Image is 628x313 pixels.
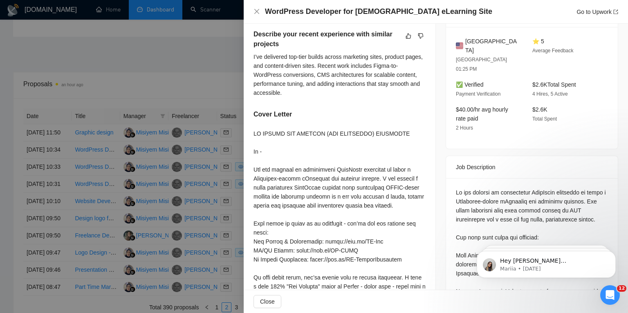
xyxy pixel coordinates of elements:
[613,9,618,14] span: export
[253,52,426,97] div: I’ve delivered top-tier builds across marketing sites, product pages, and content-driven sites. R...
[265,7,492,17] h4: WordPress Developer for [DEMOGRAPHIC_DATA] eLearning Site
[456,81,484,88] span: ✅ Verified
[253,29,400,49] h5: Describe your recent experience with similar projects
[253,295,281,308] button: Close
[253,8,260,15] span: close
[456,91,500,97] span: Payment Verification
[36,31,141,39] p: Message from Mariia, sent 3d ago
[532,38,544,45] span: ⭐ 5
[576,9,618,15] a: Go to Upworkexport
[456,106,508,122] span: $40.00/hr avg hourly rate paid
[253,110,292,119] h5: Cover Letter
[532,48,574,54] span: Average Feedback
[456,57,507,72] span: [GEOGRAPHIC_DATA] 01:25 PM
[532,116,557,122] span: Total Spent
[465,37,519,55] span: [GEOGRAPHIC_DATA]
[416,31,426,41] button: dislike
[532,81,576,88] span: $2.6K Total Spent
[36,24,141,136] span: Hey [PERSON_NAME][EMAIL_ADDRESS][DOMAIN_NAME], Looks like your Upwork agency thogan Agency ran ou...
[418,33,424,39] span: dislike
[600,285,620,305] iframe: Intercom live chat
[532,106,547,113] span: $2.6K
[456,41,463,50] img: 🇺🇸
[406,33,411,39] span: like
[253,8,260,15] button: Close
[260,297,275,306] span: Close
[464,234,628,291] iframe: Intercom notifications message
[404,31,413,41] button: like
[532,91,568,97] span: 4 Hires, 5 Active
[617,285,626,292] span: 12
[456,125,473,131] span: 2 Hours
[456,156,608,178] div: Job Description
